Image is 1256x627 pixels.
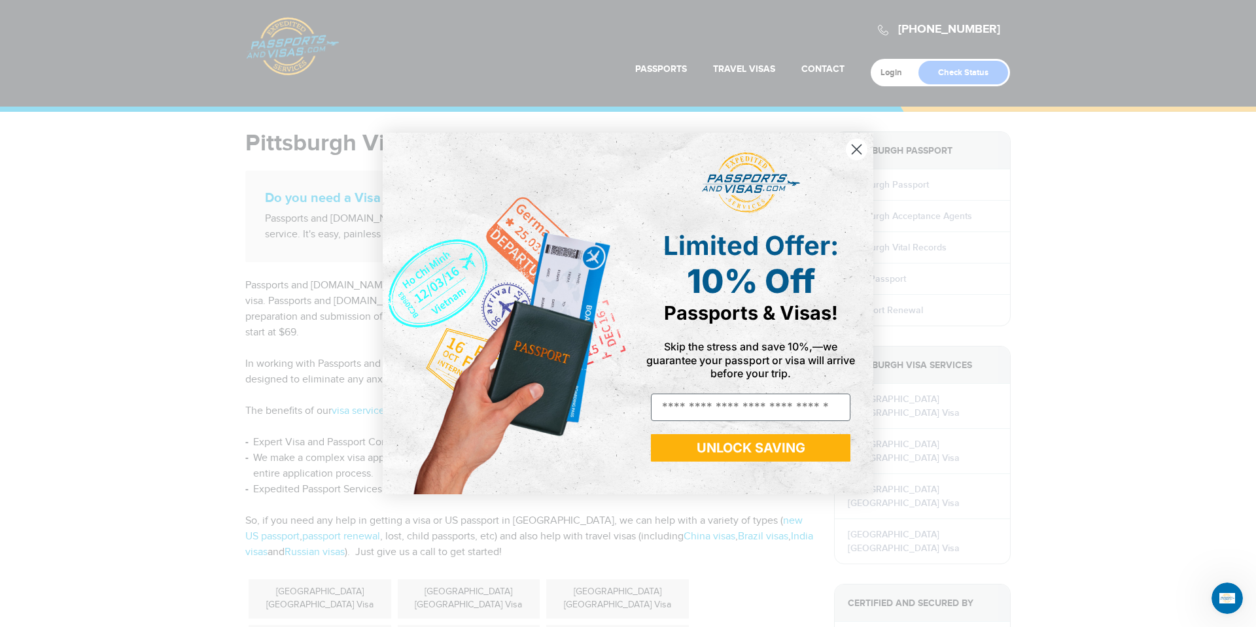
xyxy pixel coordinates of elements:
[663,229,839,262] span: Limited Offer:
[687,262,815,301] span: 10% Off
[646,340,855,379] span: Skip the stress and save 10%,—we guarantee your passport or visa will arrive before your trip.
[383,133,628,494] img: de9cda0d-0715-46ca-9a25-073762a91ba7.png
[845,138,868,161] button: Close dialog
[702,152,800,214] img: passports and visas
[664,301,838,324] span: Passports & Visas!
[1212,583,1243,614] iframe: Intercom live chat
[651,434,850,462] button: UNLOCK SAVING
